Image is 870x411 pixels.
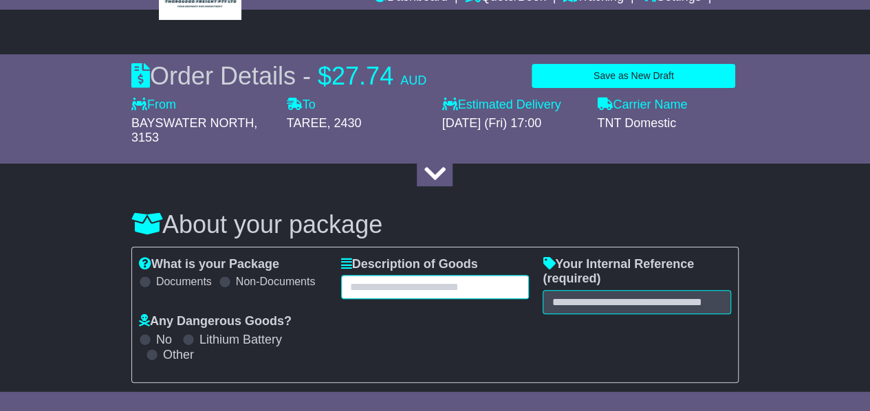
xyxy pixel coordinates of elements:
span: AUD [400,74,426,87]
label: Other [163,348,194,363]
label: Non-Documents [236,275,316,288]
h3: About your package [131,211,739,238]
span: , 3153 [131,116,257,145]
span: $ [318,62,331,90]
label: What is your Package [139,257,279,272]
span: , 2430 [327,116,361,130]
label: To [287,98,316,113]
label: Documents [156,275,212,288]
label: Any Dangerous Goods? [139,314,292,329]
div: Order Details - [131,61,426,91]
div: [DATE] (Fri) 17:00 [442,116,583,131]
label: Carrier Name [597,98,687,113]
label: Lithium Battery [199,333,282,348]
label: Description of Goods [341,257,478,272]
label: From [131,98,176,113]
span: BAYSWATER NORTH [131,116,254,130]
label: No [156,333,172,348]
div: TNT Domestic [597,116,739,131]
label: Your Internal Reference (required) [543,257,731,287]
span: TAREE [287,116,327,130]
label: Estimated Delivery [442,98,583,113]
span: 27.74 [331,62,393,90]
button: Save as New Draft [532,64,735,88]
